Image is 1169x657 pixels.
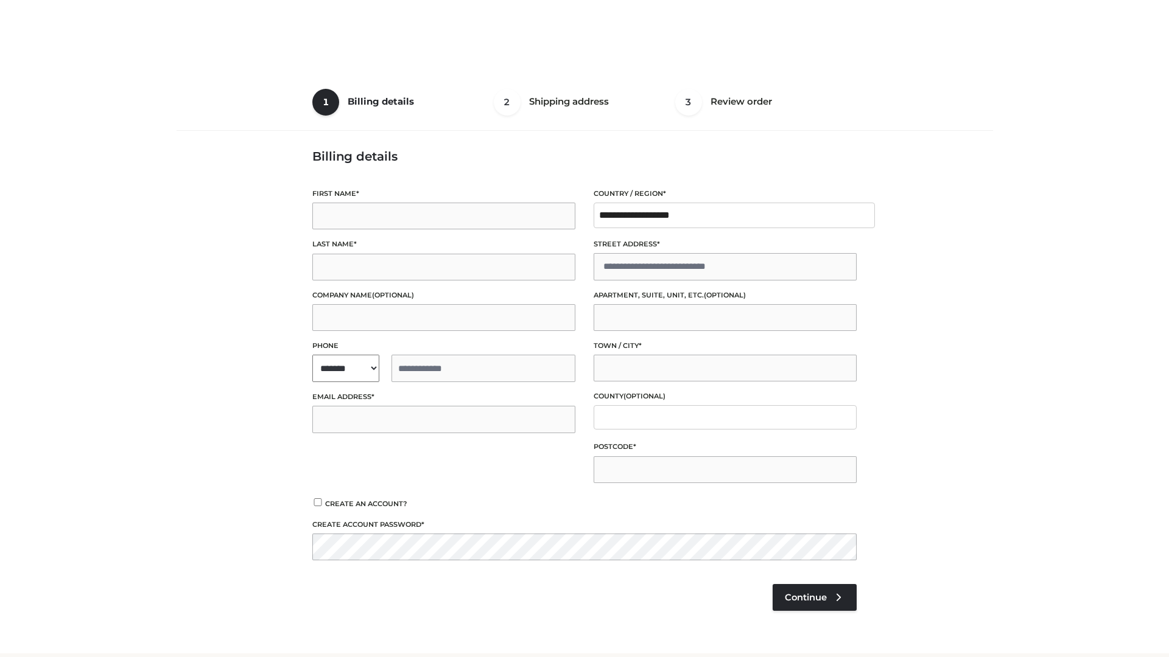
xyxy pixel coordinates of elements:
label: Town / City [594,340,857,352]
label: Create account password [312,519,857,530]
label: Phone [312,340,575,352]
span: (optional) [372,291,414,299]
h3: Billing details [312,149,857,164]
input: Create an account? [312,498,323,506]
span: Create an account? [325,499,407,508]
span: 1 [312,89,339,116]
label: Company name [312,290,575,301]
label: Last name [312,238,575,250]
label: County [594,391,857,402]
span: 3 [675,89,702,116]
span: Continue [785,592,827,603]
span: (optional) [623,392,665,400]
span: Shipping address [529,96,609,107]
label: First name [312,188,575,200]
a: Continue [773,584,857,611]
label: Apartment, suite, unit, etc. [594,290,857,301]
span: Review order [711,96,772,107]
span: Billing details [348,96,414,107]
label: Postcode [594,441,857,453]
label: Street address [594,238,857,250]
span: (optional) [704,291,746,299]
span: 2 [494,89,521,116]
label: Email address [312,391,575,403]
label: Country / Region [594,188,857,200]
